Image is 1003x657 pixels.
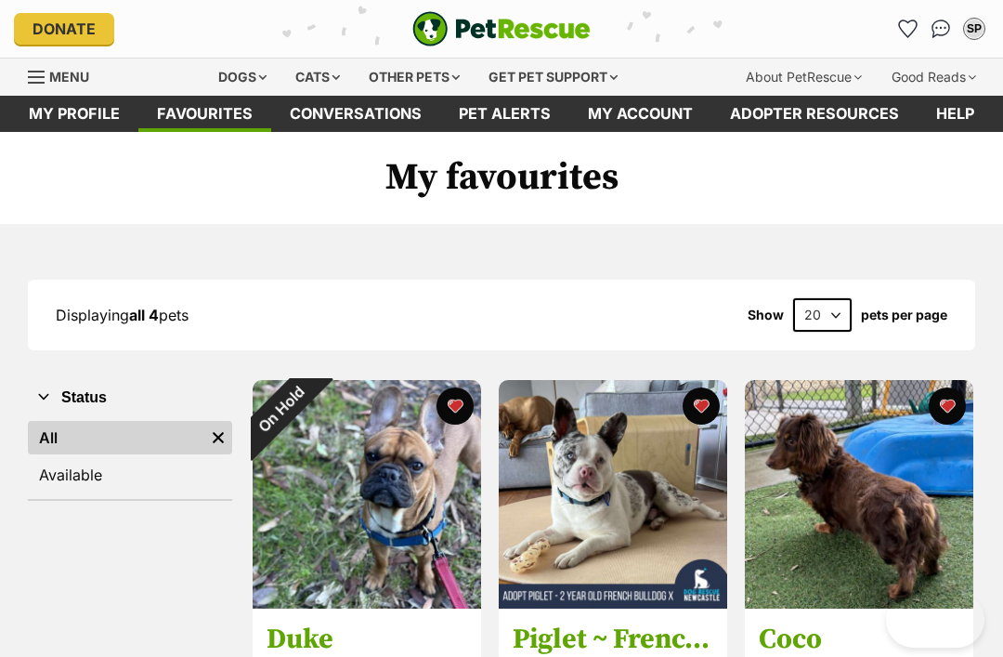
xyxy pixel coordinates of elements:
[879,59,989,96] div: Good Reads
[886,592,984,648] iframe: Help Scout Beacon - Open
[205,59,280,96] div: Dogs
[356,59,473,96] div: Other pets
[129,306,159,324] strong: all 4
[926,14,956,44] a: Conversations
[271,96,440,132] a: conversations
[138,96,271,132] a: Favourites
[683,388,720,425] button: favourite
[49,69,89,85] span: Menu
[475,59,631,96] div: Get pet support
[412,11,591,46] img: logo-e224e6f780fb5917bec1dbf3a21bbac754714ae5b6737aabdf751b685950b380.svg
[748,308,784,322] span: Show
[253,380,481,609] img: Duke
[745,380,973,609] img: Coco
[28,421,204,454] a: All
[959,14,989,44] button: My account
[918,96,993,132] a: Help
[204,421,232,454] a: Remove filter
[929,388,966,425] button: favourite
[28,417,232,499] div: Status
[440,96,569,132] a: Pet alerts
[253,594,481,612] a: On Hold
[965,20,983,38] div: SP
[931,20,951,38] img: chat-41dd97257d64d25036548639549fe6c8038ab92f7586957e7f3b1b290dea8141.svg
[412,11,591,46] a: PetRescue
[10,96,138,132] a: My profile
[892,14,922,44] a: Favourites
[499,380,727,609] img: Piglet ~ French Bull Dog x Cattle Dog
[14,13,114,45] a: Donate
[436,388,474,425] button: favourite
[56,306,189,324] span: Displaying pets
[861,308,947,322] label: pets per page
[282,59,353,96] div: Cats
[711,96,918,132] a: Adopter resources
[569,96,711,132] a: My account
[28,386,232,410] button: Status
[28,458,232,492] a: Available
[892,14,989,44] ul: Account quick links
[28,59,102,92] a: Menu
[229,357,333,461] div: On Hold
[733,59,875,96] div: About PetRescue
